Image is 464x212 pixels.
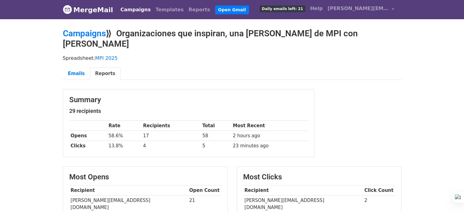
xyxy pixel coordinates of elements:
[107,141,142,151] td: 13.8%
[107,121,142,131] th: Rate
[232,121,308,131] th: Most Recent
[63,55,401,61] p: Spreadsheet:
[95,55,118,61] a: MPI 2025
[69,131,107,141] th: Opens
[142,141,201,151] td: 4
[63,28,106,38] a: Campaigns
[201,131,231,141] td: 58
[69,185,188,196] th: Recipient
[69,108,308,114] h5: 29 recipients
[63,3,113,16] a: MergeMail
[328,5,389,12] span: [PERSON_NAME][EMAIL_ADDRESS][DOMAIN_NAME]
[63,28,401,49] h2: ⟫ Organizaciones que inspiran, una [PERSON_NAME] de MPI con [PERSON_NAME]
[243,185,363,196] th: Recipient
[201,141,231,151] td: 5
[243,173,395,181] h3: Most Clicks
[201,121,231,131] th: Total
[363,185,395,196] th: Click Count
[308,2,325,15] a: Help
[118,4,153,16] a: Campaigns
[153,4,186,16] a: Templates
[69,95,308,104] h3: Summary
[90,67,120,80] a: Reports
[260,5,305,12] span: Daily emails left: 21
[63,5,72,14] img: MergeMail logo
[257,2,308,15] a: Daily emails left: 21
[69,141,107,151] th: Clicks
[107,131,142,141] td: 58.6%
[63,67,90,80] a: Emails
[142,131,201,141] td: 17
[142,121,201,131] th: Recipients
[186,4,213,16] a: Reports
[215,5,249,14] a: Open Gmail
[232,131,308,141] td: 2 hours ago
[188,185,221,196] th: Open Count
[69,173,221,181] h3: Most Opens
[325,2,397,17] a: [PERSON_NAME][EMAIL_ADDRESS][DOMAIN_NAME]
[232,141,308,151] td: 23 minutes ago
